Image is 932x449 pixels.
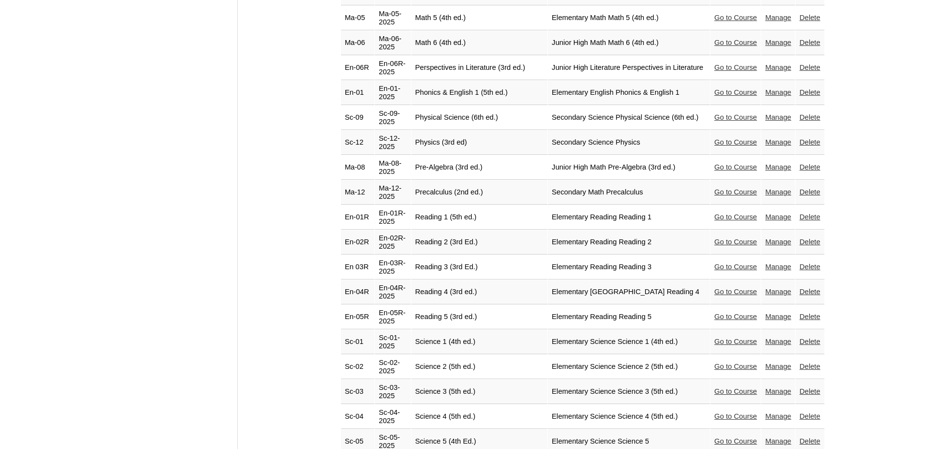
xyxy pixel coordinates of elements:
[341,106,375,130] td: Sc-09
[799,437,820,445] a: Delete
[548,405,710,429] td: Elementary Science Science 4 (5th ed.)
[799,412,820,420] a: Delete
[375,305,410,329] td: En-05R-2025
[411,130,547,155] td: Physics (3rd ed)
[411,81,547,105] td: Phonics & English 1 (5th ed.)
[714,64,757,71] a: Go to Course
[714,437,757,445] a: Go to Course
[765,238,791,246] a: Manage
[341,155,375,180] td: Ma-08
[548,305,710,329] td: Elementary Reading Reading 5
[375,205,410,230] td: En-01R-2025
[799,313,820,321] a: Delete
[799,238,820,246] a: Delete
[799,188,820,196] a: Delete
[411,305,547,329] td: Reading 5 (3rd ed.)
[375,230,410,255] td: En-02R-2025
[548,106,710,130] td: Secondary Science Physical Science (6th ed.)
[799,387,820,395] a: Delete
[548,81,710,105] td: Elementary English Phonics & English 1
[411,56,547,80] td: Perspectives in Literature (3rd ed.)
[375,130,410,155] td: Sc-12-2025
[375,106,410,130] td: Sc-09-2025
[411,280,547,304] td: Reading 4 (3rd ed.)
[341,56,375,80] td: En-06R
[765,14,791,21] a: Manage
[765,338,791,345] a: Manage
[714,338,757,345] a: Go to Course
[375,31,410,55] td: Ma-06-2025
[765,263,791,271] a: Manage
[341,380,375,404] td: Sc-03
[411,330,547,354] td: Science 1 (4th ed.)
[765,437,791,445] a: Manage
[375,255,410,279] td: En-03R-2025
[341,180,375,205] td: Ma-12
[799,163,820,171] a: Delete
[341,205,375,230] td: En-01R
[341,255,375,279] td: En 03R
[765,412,791,420] a: Manage
[714,288,757,296] a: Go to Course
[765,39,791,46] a: Manage
[714,39,757,46] a: Go to Course
[341,31,375,55] td: Ma-06
[799,288,820,296] a: Delete
[548,255,710,279] td: Elementary Reading Reading 3
[375,81,410,105] td: En-01-2025
[765,163,791,171] a: Manage
[799,113,820,121] a: Delete
[765,363,791,370] a: Manage
[714,313,757,321] a: Go to Course
[799,263,820,271] a: Delete
[765,64,791,71] a: Manage
[548,330,710,354] td: Elementary Science Science 1 (4th ed.)
[375,155,410,180] td: Ma-08-2025
[799,138,820,146] a: Delete
[548,155,710,180] td: Junior High Math Pre-Algebra (3rd ed.)
[799,39,820,46] a: Delete
[411,31,547,55] td: Math 6 (4th ed.)
[411,380,547,404] td: Science 3 (5th ed.)
[714,213,757,221] a: Go to Course
[411,355,547,379] td: Science 2 (5th ed.)
[411,106,547,130] td: Physical Science (6th ed.)
[765,313,791,321] a: Manage
[714,14,757,21] a: Go to Course
[341,6,375,30] td: Ma-05
[548,230,710,255] td: Elementary Reading Reading 2
[799,14,820,21] a: Delete
[341,330,375,354] td: Sc-01
[714,263,757,271] a: Go to Course
[714,238,757,246] a: Go to Course
[375,355,410,379] td: Sc-02-2025
[375,56,410,80] td: En-06R-2025
[341,305,375,329] td: En-05R
[548,280,710,304] td: Elementary [GEOGRAPHIC_DATA] Reading 4
[799,363,820,370] a: Delete
[765,288,791,296] a: Manage
[411,405,547,429] td: Science 4 (5th ed.)
[375,6,410,30] td: Ma-05-2025
[765,113,791,121] a: Manage
[411,6,547,30] td: Math 5 (4th ed.)
[714,412,757,420] a: Go to Course
[714,188,757,196] a: Go to Course
[799,88,820,96] a: Delete
[341,130,375,155] td: Sc-12
[548,31,710,55] td: Junior High Math Math 6 (4th ed.)
[714,113,757,121] a: Go to Course
[375,405,410,429] td: Sc-04-2025
[411,255,547,279] td: Reading 3 (3rd Ed.)
[411,205,547,230] td: Reading 1 (5th ed.)
[765,387,791,395] a: Manage
[714,387,757,395] a: Go to Course
[341,230,375,255] td: En-02R
[548,130,710,155] td: Secondary Science Physics
[714,163,757,171] a: Go to Course
[411,180,547,205] td: Precalculus (2nd ed.)
[375,280,410,304] td: En-04R-2025
[765,213,791,221] a: Manage
[548,205,710,230] td: Elementary Reading Reading 1
[341,405,375,429] td: Sc-04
